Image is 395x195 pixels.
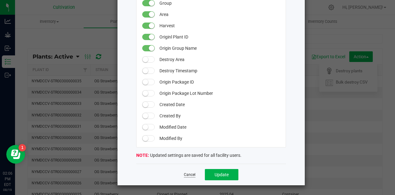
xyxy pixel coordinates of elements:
span: Origin Package Lot Number [159,88,279,99]
span: Originl Plant ID [159,31,279,43]
span: Created By [159,110,279,121]
a: Cancel [184,172,195,177]
span: Area [159,9,279,20]
span: Updated settings are saved for all facility users. [136,153,242,158]
span: Update [215,172,229,177]
iframe: Resource center [6,145,25,164]
button: Update [205,169,238,180]
span: Destroy Timestamp [159,65,279,76]
span: Origin Package ID [159,76,279,88]
span: Origin Group Name [159,43,279,54]
span: Modified Date [159,121,279,133]
span: Harvest [159,20,279,31]
iframe: Resource center unread badge [18,144,26,151]
span: Created Date [159,99,279,110]
span: Modified By [159,133,279,144]
span: Destroy Area [159,54,279,65]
